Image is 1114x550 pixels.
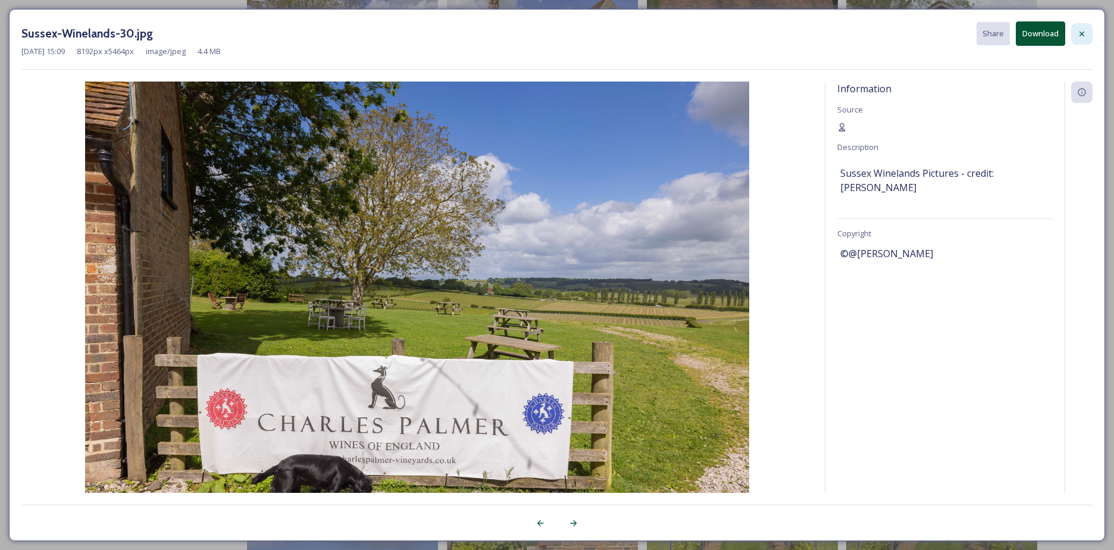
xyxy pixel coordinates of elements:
span: image/jpeg [146,46,186,57]
span: Description [837,142,878,152]
span: Sussex Winelands Pictures - credit: [PERSON_NAME] [840,166,1050,195]
span: 8192 px x 5464 px [77,46,134,57]
span: Information [837,82,891,95]
button: Download [1016,21,1065,46]
span: [DATE] 15:09 [21,46,65,57]
h3: Sussex-Winelands-30.jpg [21,25,153,42]
span: Source [837,104,863,115]
img: Sussex-Winelands-30.jpg [21,82,813,524]
span: Copyright [837,228,871,239]
span: ©@[PERSON_NAME] [840,246,933,261]
button: Share [977,22,1010,45]
span: 4.4 MB [198,46,221,57]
